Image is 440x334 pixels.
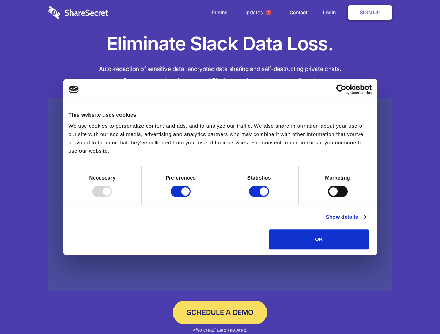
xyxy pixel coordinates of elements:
img: logo-wordmark-white-trans-d4663122ce5f474addd5e946df7df03e33cb6a1c49d2221995e7729f52c070b2.svg [48,6,108,19]
a: Pricing [204,2,235,23]
strong: Necessary [89,175,116,181]
div: We use cookies to personalize content and ads, and to analyze our traffic. We also share informat... [69,122,372,155]
strong: Preferences [165,175,196,181]
a: Contact [283,2,315,23]
a: Sign Up [348,5,392,20]
a: Schedule a Demo [173,301,267,324]
strong: Statistics [247,175,271,181]
h4: Auto-redaction of sensitive data, encrypted data sharing and self-destructing private chats. Shar... [48,63,392,86]
a: Usercentrics Cookiebot - opens in a new window [311,84,372,95]
button: OK [269,229,369,249]
a: Show details [326,213,366,221]
em: *No credit card required. [193,327,247,333]
span: 1 [266,10,271,15]
h1: Eliminate Slack Data Loss. [48,31,392,56]
a: Login [316,2,346,23]
a: Wistia video thumbnail [48,98,392,291]
strong: Marketing [325,175,350,181]
div: This website uses cookies [69,111,372,119]
img: logo [69,86,79,93]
